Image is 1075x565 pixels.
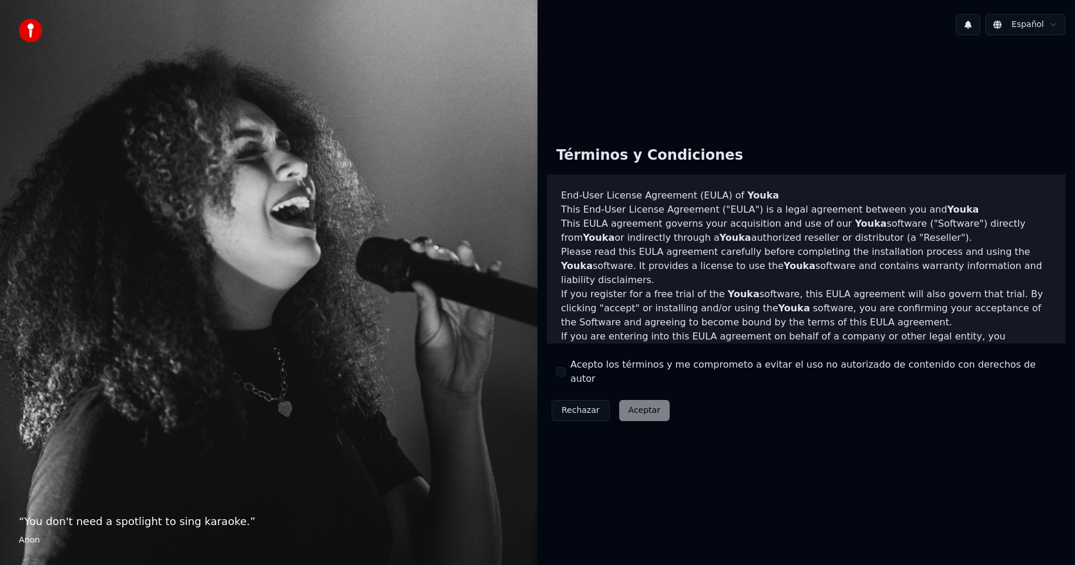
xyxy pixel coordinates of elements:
[583,232,614,243] span: Youka
[561,217,1052,245] p: This EULA agreement governs your acquisition and use of our software ("Software") directly from o...
[784,260,815,271] span: Youka
[547,137,752,174] div: Términos y Condiciones
[561,260,593,271] span: Youka
[561,287,1052,329] p: If you register for a free trial of the software, this EULA agreement will also govern that trial...
[720,232,751,243] span: Youka
[947,204,979,215] span: Youka
[19,513,519,530] p: “ You don't need a spotlight to sing karaoke. ”
[19,19,42,42] img: youka
[552,400,610,421] button: Rechazar
[561,189,1052,203] h3: End-User License Agreement (EULA) of
[855,218,886,229] span: Youka
[570,358,1056,386] label: Acepto los términos y me comprometo a evitar el uso no autorizado de contenido con derechos de autor
[778,302,810,314] span: Youka
[561,203,1052,217] p: This End-User License Agreement ("EULA") is a legal agreement between you and
[728,288,760,300] span: Youka
[747,190,779,201] span: Youka
[561,245,1052,287] p: Please read this EULA agreement carefully before completing the installation process and using th...
[19,534,519,546] footer: Anon
[561,329,1052,386] p: If you are entering into this EULA agreement on behalf of a company or other legal entity, you re...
